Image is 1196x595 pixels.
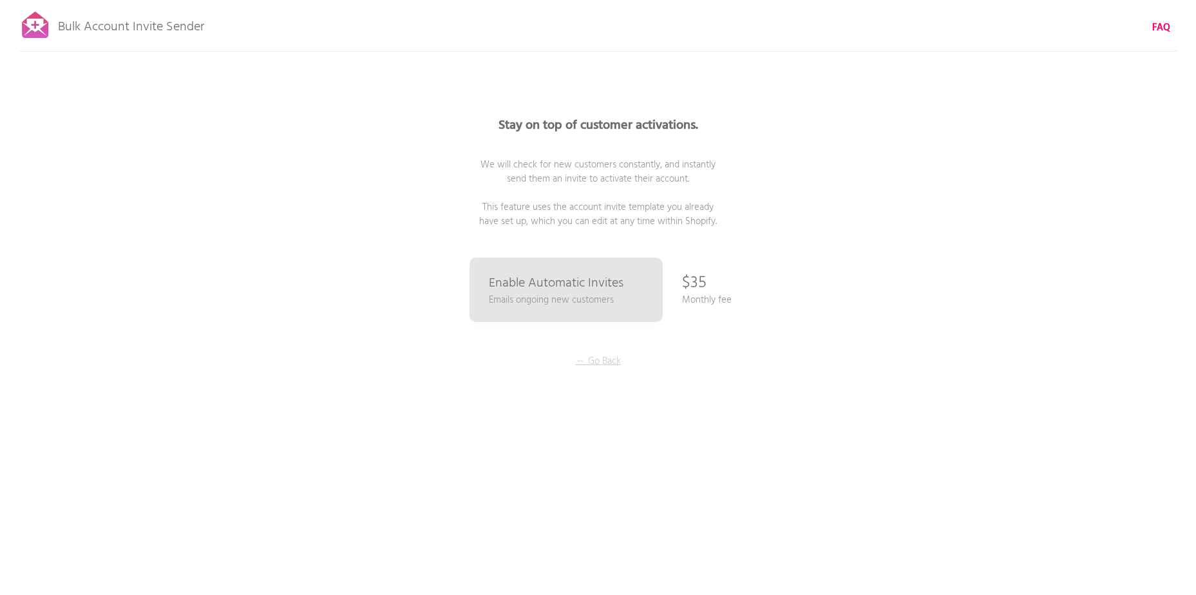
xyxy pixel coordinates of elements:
p: $35 [682,264,707,303]
a: FAQ [1152,21,1170,35]
a: Enable Automatic Invites Emails ongoing new customers [470,258,663,322]
b: Stay on top of customer activations. [498,115,698,136]
span: We will check for new customers constantly, and instantly send them an invite to activate their a... [479,157,717,229]
p: Emails ongoing new customers [489,293,614,307]
p: Monthly fee [682,293,732,307]
b: FAQ [1152,20,1170,35]
p: ← Go Back [550,354,647,368]
p: Bulk Account Invite Sender [58,8,204,40]
p: Enable Automatic Invites [489,277,623,290]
